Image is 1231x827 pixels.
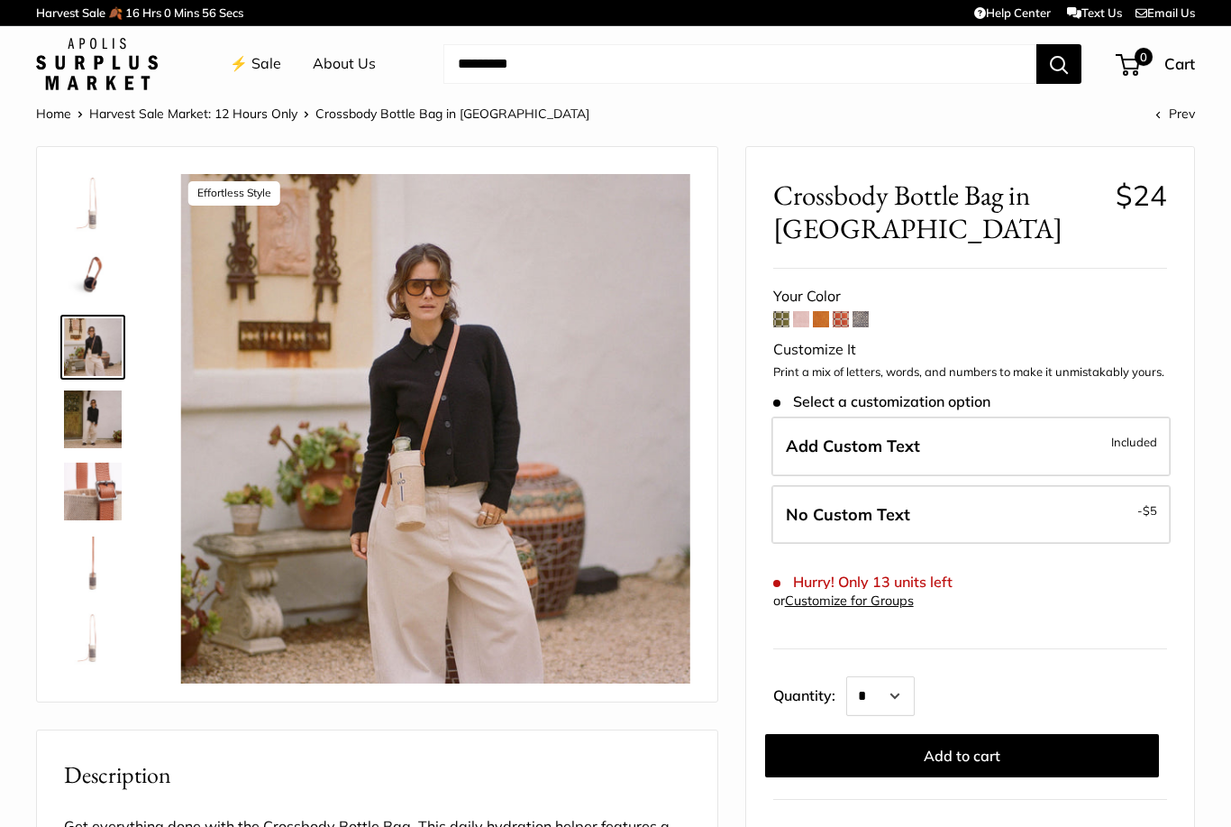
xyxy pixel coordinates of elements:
[773,363,1167,381] p: Print a mix of letters, words, and numbers to make it unmistakably yours.
[1116,178,1167,213] span: $24
[1155,106,1195,122] a: Prev
[773,179,1102,245] span: Crossbody Bottle Bag in [GEOGRAPHIC_DATA]
[765,734,1159,777] button: Add to cart
[1036,44,1081,84] button: Search
[202,5,216,20] span: 56
[64,318,122,376] img: description_Effortless Style
[60,170,125,235] a: description_Our first Crossbody Bottle Bag
[443,44,1036,84] input: Search...
[773,589,914,613] div: or
[1143,503,1157,518] span: $5
[64,535,122,593] img: Crossbody Bottle Bag in Chambray
[64,607,122,665] img: Crossbody Bottle Bag in Chambray
[785,593,914,609] a: Customize for Groups
[219,5,243,20] span: Secs
[773,283,1167,310] div: Your Color
[1117,50,1195,78] a: 0 Cart
[1164,54,1195,73] span: Cart
[64,246,122,304] img: description_Effortless style no matter where you are
[1137,500,1157,521] span: -
[36,38,158,90] img: Apolis: Surplus Market
[771,485,1171,545] label: Leave Blank
[89,106,297,122] a: Harvest Sale Market: 12 Hours Only
[773,393,990,410] span: Select a customization option
[773,336,1167,363] div: Customize It
[64,174,122,232] img: description_Our first Crossbody Bottle Bag
[1135,5,1195,20] a: Email Us
[773,671,846,716] label: Quantity:
[1067,5,1122,20] a: Text Us
[174,5,199,20] span: Mins
[60,531,125,596] a: Crossbody Bottle Bag in Chambray
[64,463,122,520] img: Crossbody Bottle Bag in Chambray
[786,504,910,525] span: No Custom Text
[60,459,125,524] a: Crossbody Bottle Bag in Chambray
[64,391,122,448] img: description_Transform your everyday errands into moments of effortless style
[315,106,589,122] span: Crossbody Bottle Bag in [GEOGRAPHIC_DATA]
[1111,431,1157,453] span: Included
[771,417,1171,476] label: Add Custom Text
[64,758,690,793] h2: Description
[181,174,690,684] img: description_Effortless Style
[60,387,125,452] a: description_Transform your everyday errands into moments of effortless style
[36,106,71,122] a: Home
[164,5,171,20] span: 0
[36,102,589,125] nav: Breadcrumb
[142,5,161,20] span: Hrs
[786,436,920,456] span: Add Custom Text
[1135,48,1153,66] span: 0
[60,603,125,668] a: Crossbody Bottle Bag in Chambray
[230,51,281,78] a: ⚡️ Sale
[60,243,125,308] a: description_Effortless style no matter where you are
[773,574,953,591] span: Hurry! Only 13 units left
[313,51,376,78] a: About Us
[125,5,140,20] span: 16
[188,181,280,206] div: Effortless Style
[974,5,1051,20] a: Help Center
[60,315,125,380] a: description_Effortless Style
